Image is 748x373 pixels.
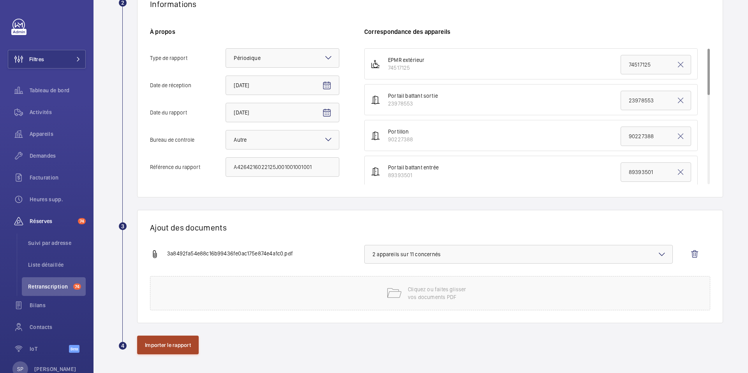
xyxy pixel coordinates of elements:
div: Portail battant entrée [388,164,439,171]
span: Appareils [30,130,86,138]
span: Date de réception [150,83,226,88]
div: 23978553 [388,100,438,107]
img: automatic_door.svg [371,131,380,140]
div: 4 [119,342,127,350]
span: Bilans [30,301,86,309]
img: automatic_door.svg [371,167,380,176]
input: Réf. apparaissant sur le document [621,127,691,146]
span: Liste détaillée [28,261,86,269]
div: Portillon [388,128,413,135]
span: Type de rapport [150,55,226,61]
span: Facturation [30,174,86,181]
span: Référence du rapport [150,164,226,170]
div: EPMR extérieur [388,56,425,64]
input: Date de réceptionOpen calendar [226,76,339,95]
input: Réf. apparaissant sur le document [621,162,691,182]
img: automatic_door.svg [371,95,380,104]
span: 74 [78,218,86,224]
div: 74517125 [388,64,425,72]
div: Portail battant sortie [388,92,438,100]
span: Retranscription [28,283,70,290]
div: 89393501 [388,171,439,179]
span: Bureau de controle [150,137,226,143]
span: Beta [69,345,79,353]
span: Suivi par adresse [28,239,86,247]
button: 2 appareils sur 11 concernés [364,245,673,264]
span: Contacts [30,323,86,331]
span: Autre [234,137,247,143]
div: 90227388 [388,135,413,143]
h1: Ajout des documents [150,223,710,232]
span: 74 [73,283,81,290]
button: Importer le rapport [137,336,199,354]
input: Date du rapportOpen calendar [226,103,339,122]
p: [PERSON_NAME] [34,365,76,373]
span: Heures supp. [30,195,86,203]
span: Demandes [30,152,86,160]
button: Filtres [8,50,86,69]
span: 3a8492fa54e88c16b99436fe0ac175e874e4a1c0.pdf [167,250,293,259]
input: Référence du rapport [226,157,339,177]
p: Cliquez ou faites glisser vos documents PDF [408,285,474,301]
input: Réf. apparaissant sur le document [621,91,691,110]
input: Réf. apparaissant sur le document [621,55,691,74]
span: 2 appareils sur 11 concernés [372,250,665,258]
button: Open calendar [318,104,336,122]
span: Activités [30,108,86,116]
span: Date du rapport [150,110,226,115]
img: platform_lift.svg [371,59,380,69]
span: Tableau de bord [30,86,86,94]
div: 3 [119,222,127,230]
span: IoT [30,345,69,353]
h6: À propos [150,28,339,36]
button: Open calendar [318,76,336,95]
p: SP [17,365,23,373]
span: Périodique [234,55,260,61]
h6: Correspondance des appareils [364,28,710,36]
span: Filtres [29,55,44,63]
span: Réserves [30,217,75,225]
